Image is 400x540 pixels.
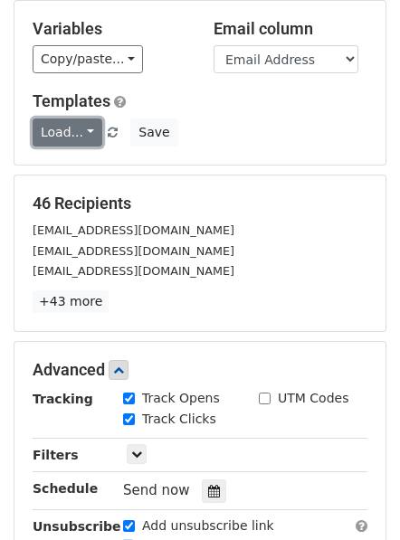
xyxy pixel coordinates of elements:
button: Save [130,118,177,147]
a: Load... [33,118,102,147]
h5: Variables [33,19,186,39]
h5: Email column [214,19,367,39]
strong: Schedule [33,481,98,496]
label: UTM Codes [278,389,348,408]
h5: Advanced [33,360,367,380]
label: Add unsubscribe link [142,516,274,535]
strong: Filters [33,448,79,462]
small: [EMAIL_ADDRESS][DOMAIN_NAME] [33,223,234,237]
h5: 46 Recipients [33,194,367,213]
small: [EMAIL_ADDRESS][DOMAIN_NAME] [33,264,234,278]
strong: Unsubscribe [33,519,121,534]
label: Track Opens [142,389,220,408]
strong: Tracking [33,392,93,406]
span: Send now [123,482,190,498]
a: +43 more [33,290,109,313]
iframe: Chat Widget [310,453,400,540]
a: Copy/paste... [33,45,143,73]
a: Templates [33,91,110,110]
label: Track Clicks [142,410,216,429]
small: [EMAIL_ADDRESS][DOMAIN_NAME] [33,244,234,258]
